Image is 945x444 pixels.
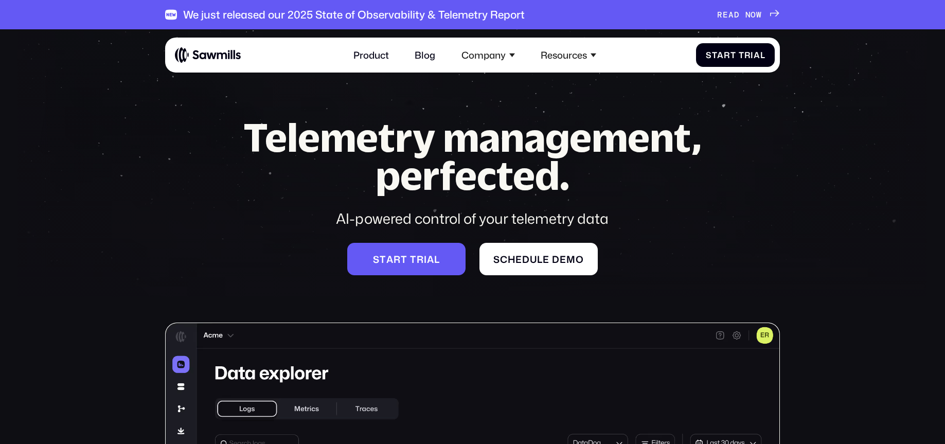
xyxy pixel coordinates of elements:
span: i [751,50,754,60]
span: O [751,10,756,20]
span: a [754,50,760,60]
h1: Telemetry management, perfected. [222,118,724,195]
span: r [417,254,424,265]
span: a [717,50,724,60]
span: l [434,254,440,265]
div: Resources [541,49,587,61]
span: t [730,50,736,60]
span: S [706,50,712,60]
span: R [717,10,723,20]
span: N [745,10,751,20]
span: e [515,254,522,265]
span: t [380,254,386,265]
span: D [734,10,740,20]
span: m [566,254,576,265]
span: W [756,10,762,20]
div: Company [461,49,506,61]
span: r [724,50,730,60]
span: h [508,254,515,265]
span: r [744,50,751,60]
span: a [386,254,394,265]
a: Product [346,42,396,68]
span: t [712,50,718,60]
span: d [522,254,530,265]
a: StartTrial [696,43,775,67]
span: i [424,254,427,265]
div: Company [454,42,522,68]
span: u [530,254,537,265]
span: S [373,254,380,265]
span: d [552,254,560,265]
span: e [543,254,549,265]
span: t [401,254,407,265]
span: A [728,10,734,20]
a: READNOW [717,10,779,20]
span: E [723,10,728,20]
a: Scheduledemo [479,243,598,275]
span: c [500,254,508,265]
span: r [394,254,401,265]
div: We just released our 2025 State of Observability & Telemetry Report [183,8,525,21]
div: AI-powered control of your telemetry data [222,209,724,229]
span: a [427,254,434,265]
div: Resources [534,42,603,68]
span: l [537,254,543,265]
a: Starttrial [347,243,466,275]
span: l [760,50,765,60]
span: S [493,254,500,265]
span: o [576,254,584,265]
span: e [560,254,566,265]
span: T [739,50,744,60]
a: Blog [408,42,443,68]
span: t [410,254,417,265]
